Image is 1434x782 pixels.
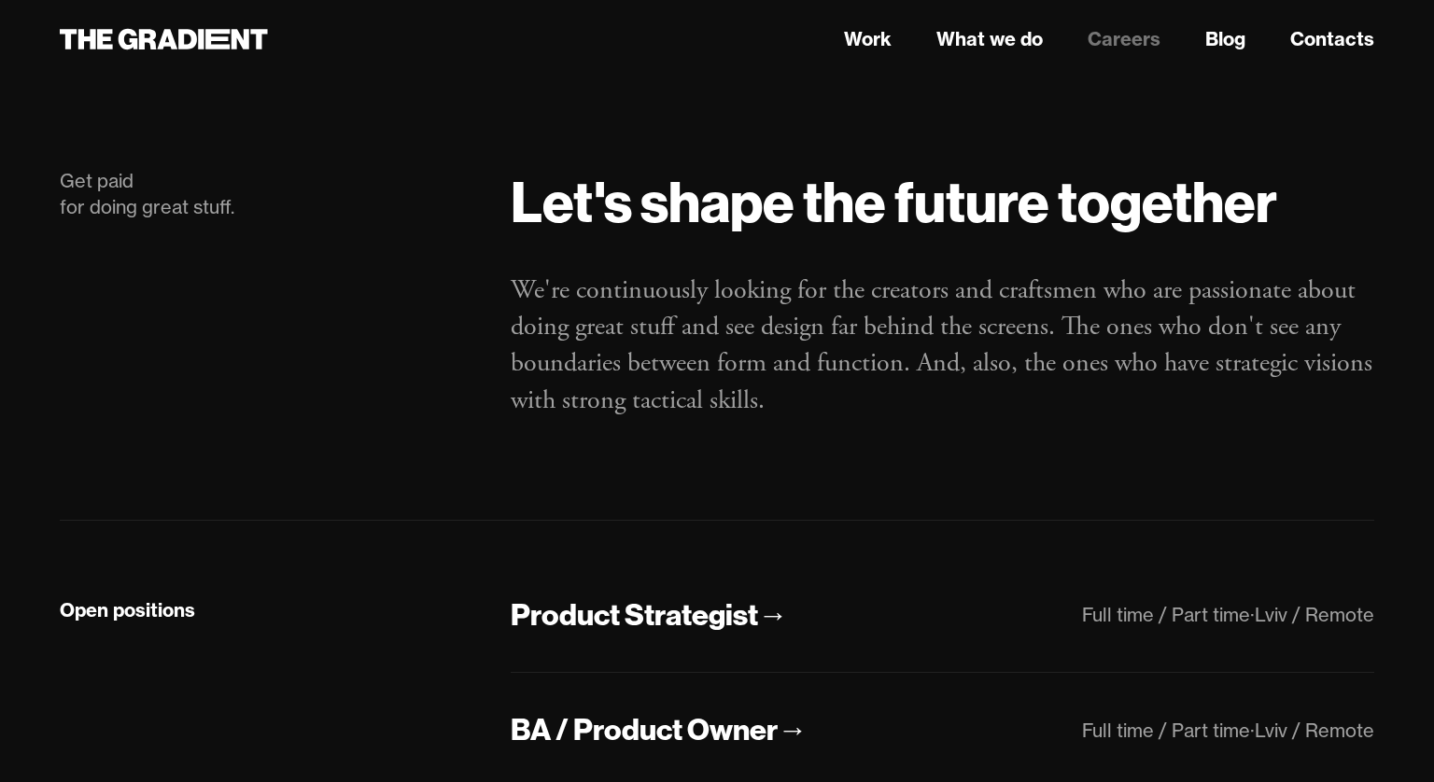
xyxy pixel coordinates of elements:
[511,595,788,635] a: Product Strategist→
[778,710,808,749] div: →
[1082,603,1250,626] div: Full time / Part time
[758,595,788,635] div: →
[1255,603,1374,626] div: Lviv / Remote
[1088,25,1160,53] a: Careers
[1250,719,1255,742] div: ·
[511,710,778,749] div: BA / Product Owner
[1205,25,1245,53] a: Blog
[60,168,473,220] div: Get paid for doing great stuff.
[844,25,892,53] a: Work
[1290,25,1374,53] a: Contacts
[1255,719,1374,742] div: Lviv / Remote
[511,595,758,635] div: Product Strategist
[936,25,1043,53] a: What we do
[511,166,1277,237] strong: Let's shape the future together
[1250,603,1255,626] div: ·
[1082,719,1250,742] div: Full time / Part time
[60,598,195,621] strong: Open positions
[511,710,808,750] a: BA / Product Owner→
[511,272,1374,419] p: We're continuously looking for the creators and craftsmen who are passionate about doing great st...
